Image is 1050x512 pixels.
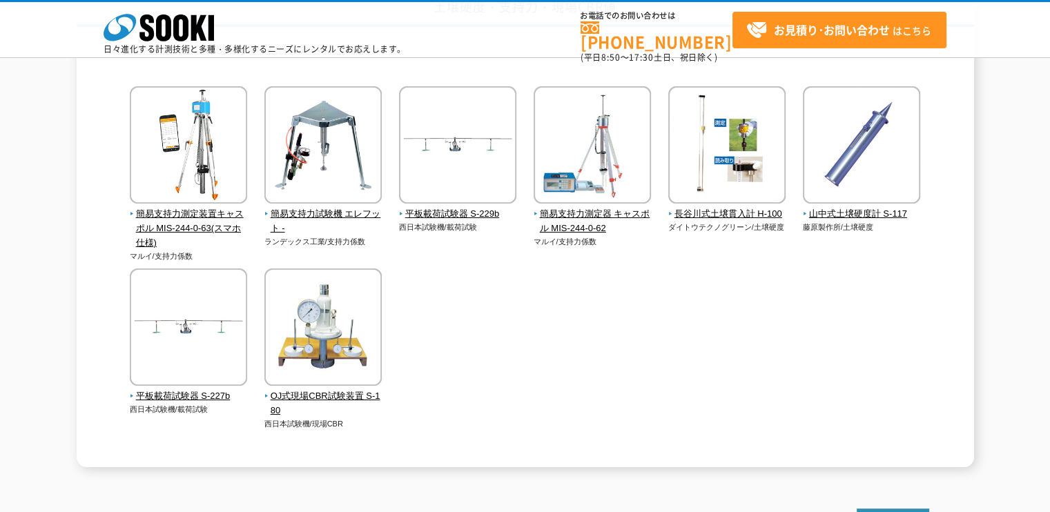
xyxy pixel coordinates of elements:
[399,207,517,221] span: 平板載荷試験器 S-229b
[130,376,248,404] a: 平板載荷試験器 S-227b
[746,20,931,41] span: はこちら
[534,207,652,236] span: 簡易支持力測定器 キャスポル MIS-244-0-62
[130,404,248,415] p: 西日本試験機/載荷試験
[803,194,921,221] a: 山中式土壌硬度計 S-117
[803,207,921,221] span: 山中式土壌硬度計 S-117
[264,268,382,389] img: OJ式現場CBR試験装置 S-180
[803,221,921,233] p: 藤原製作所/土壌硬度
[668,207,786,221] span: 長谷川式土壌貫入計 H-100
[264,236,382,248] p: ランデックス工業/支持力係数
[774,21,890,38] strong: お見積り･お問い合わせ
[581,51,717,63] span: (平日 ～ 土日、祝日除く)
[104,45,406,53] p: 日々進化する計測技術と多種・多様化するニーズにレンタルでお応えします。
[130,250,248,262] p: マルイ/支持力係数
[629,51,654,63] span: 17:30
[534,236,652,248] p: マルイ/支持力係数
[130,389,248,404] span: 平板載荷試験器 S-227b
[130,268,247,389] img: 平板載荷試験器 S-227b
[264,389,382,418] span: OJ式現場CBR試験装置 S-180
[534,86,651,207] img: 簡易支持力測定器 キャスポル MIS-244-0-62
[399,221,517,233] p: 西日本試験機/載荷試験
[668,221,786,233] p: ダイトウテクノグリーン/土壌硬度
[668,86,786,207] img: 長谷川式土壌貫入計 H-100
[399,194,517,221] a: 平板載荷試験器 S-229b
[130,86,247,207] img: 簡易支持力測定装置キャスポル MIS-244-0-63(スマホ仕様)
[803,86,920,207] img: 山中式土壌硬度計 S-117
[264,418,382,430] p: 西日本試験機/現場CBR
[130,194,248,250] a: 簡易支持力測定装置キャスポル MIS-244-0-63(スマホ仕様)
[668,194,786,221] a: 長谷川式土壌貫入計 H-100
[534,194,652,235] a: 簡易支持力測定器 キャスポル MIS-244-0-62
[581,12,732,20] span: お電話でのお問い合わせは
[264,207,382,236] span: 簡易支持力試験機 エレフット -
[264,194,382,235] a: 簡易支持力試験機 エレフット -
[264,376,382,417] a: OJ式現場CBR試験装置 S-180
[732,12,946,48] a: お見積り･お問い合わせはこちら
[581,21,732,50] a: [PHONE_NUMBER]
[130,207,248,250] span: 簡易支持力測定装置キャスポル MIS-244-0-63(スマホ仕様)
[399,86,516,207] img: 平板載荷試験器 S-229b
[264,86,382,207] img: 簡易支持力試験機 エレフット -
[601,51,621,63] span: 8:50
